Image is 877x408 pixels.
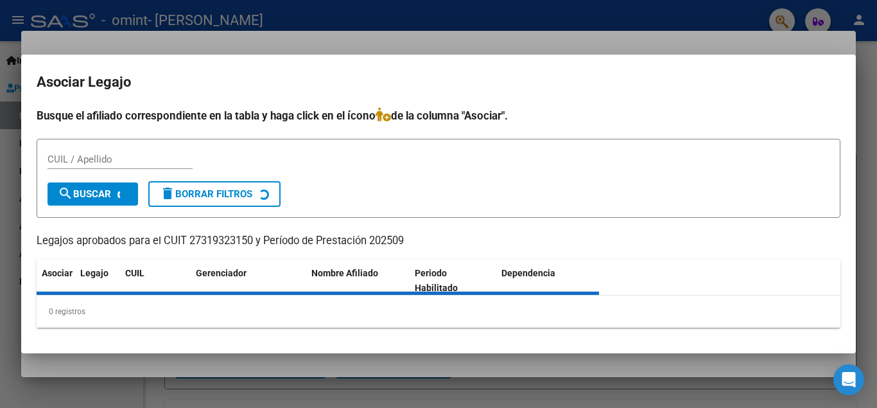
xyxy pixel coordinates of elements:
div: 0 registros [37,296,840,328]
span: Asociar [42,268,73,278]
button: Buscar [48,182,138,206]
datatable-header-cell: Nombre Afiliado [306,260,410,302]
datatable-header-cell: Periodo Habilitado [410,260,496,302]
span: Borrar Filtros [160,188,252,200]
datatable-header-cell: Legajo [75,260,120,302]
mat-icon: search [58,186,73,201]
span: Legajo [80,268,109,278]
div: Open Intercom Messenger [833,364,864,395]
datatable-header-cell: Asociar [37,260,75,302]
p: Legajos aprobados para el CUIT 27319323150 y Período de Prestación 202509 [37,233,840,249]
span: Dependencia [501,268,555,278]
datatable-header-cell: CUIL [120,260,191,302]
span: Gerenciador [196,268,247,278]
span: Buscar [58,188,111,200]
datatable-header-cell: Dependencia [496,260,600,302]
h2: Asociar Legajo [37,70,840,94]
button: Borrar Filtros [148,181,281,207]
mat-icon: delete [160,186,175,201]
span: Nombre Afiliado [311,268,378,278]
h4: Busque el afiliado correspondiente en la tabla y haga click en el ícono de la columna "Asociar". [37,107,840,124]
datatable-header-cell: Gerenciador [191,260,306,302]
span: Periodo Habilitado [415,268,458,293]
span: CUIL [125,268,144,278]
